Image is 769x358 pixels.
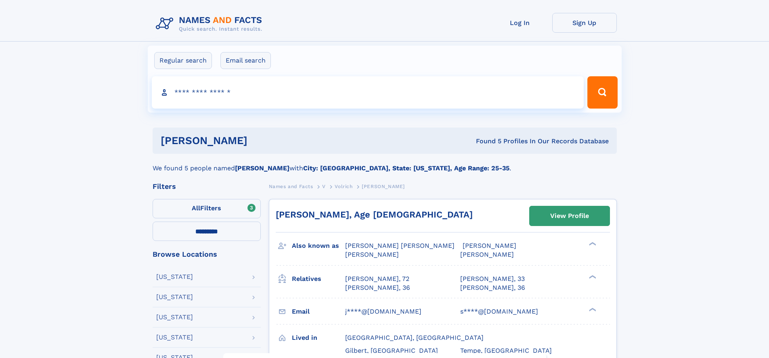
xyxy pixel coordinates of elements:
span: Gilbert, [GEOGRAPHIC_DATA] [345,347,438,354]
div: ❯ [587,307,597,312]
div: View Profile [550,207,589,225]
a: [PERSON_NAME], 36 [345,283,410,292]
button: Search Button [587,76,617,109]
h3: Lived in [292,331,345,345]
img: Logo Names and Facts [153,13,269,35]
div: [US_STATE] [156,294,193,300]
div: [US_STATE] [156,274,193,280]
span: All [192,204,200,212]
div: ❯ [587,274,597,279]
a: [PERSON_NAME], 36 [460,283,525,292]
div: Browse Locations [153,251,261,258]
b: [PERSON_NAME] [235,164,289,172]
div: [US_STATE] [156,334,193,341]
a: [PERSON_NAME], 72 [345,274,409,283]
h1: [PERSON_NAME] [161,136,362,146]
h3: Email [292,305,345,318]
div: Filters [153,183,261,190]
span: Volrich [335,184,352,189]
span: Tempe, [GEOGRAPHIC_DATA] [460,347,552,354]
a: Log In [488,13,552,33]
b: City: [GEOGRAPHIC_DATA], State: [US_STATE], Age Range: 25-35 [303,164,509,172]
div: [US_STATE] [156,314,193,320]
div: ❯ [587,241,597,247]
label: Filters [153,199,261,218]
div: We found 5 people named with . [153,154,617,173]
a: Names and Facts [269,181,313,191]
a: V [322,181,326,191]
div: Found 5 Profiles In Our Records Database [362,137,609,146]
a: [PERSON_NAME], Age [DEMOGRAPHIC_DATA] [276,209,473,220]
span: [PERSON_NAME] [463,242,516,249]
h3: Also known as [292,239,345,253]
label: Email search [220,52,271,69]
span: [GEOGRAPHIC_DATA], [GEOGRAPHIC_DATA] [345,334,484,341]
a: View Profile [530,206,610,226]
a: Sign Up [552,13,617,33]
input: search input [152,76,584,109]
span: V [322,184,326,189]
span: [PERSON_NAME] [PERSON_NAME] [345,242,455,249]
label: Regular search [154,52,212,69]
span: [PERSON_NAME] [345,251,399,258]
span: [PERSON_NAME] [362,184,405,189]
h3: Relatives [292,272,345,286]
a: Volrich [335,181,352,191]
span: [PERSON_NAME] [460,251,514,258]
a: [PERSON_NAME], 33 [460,274,525,283]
